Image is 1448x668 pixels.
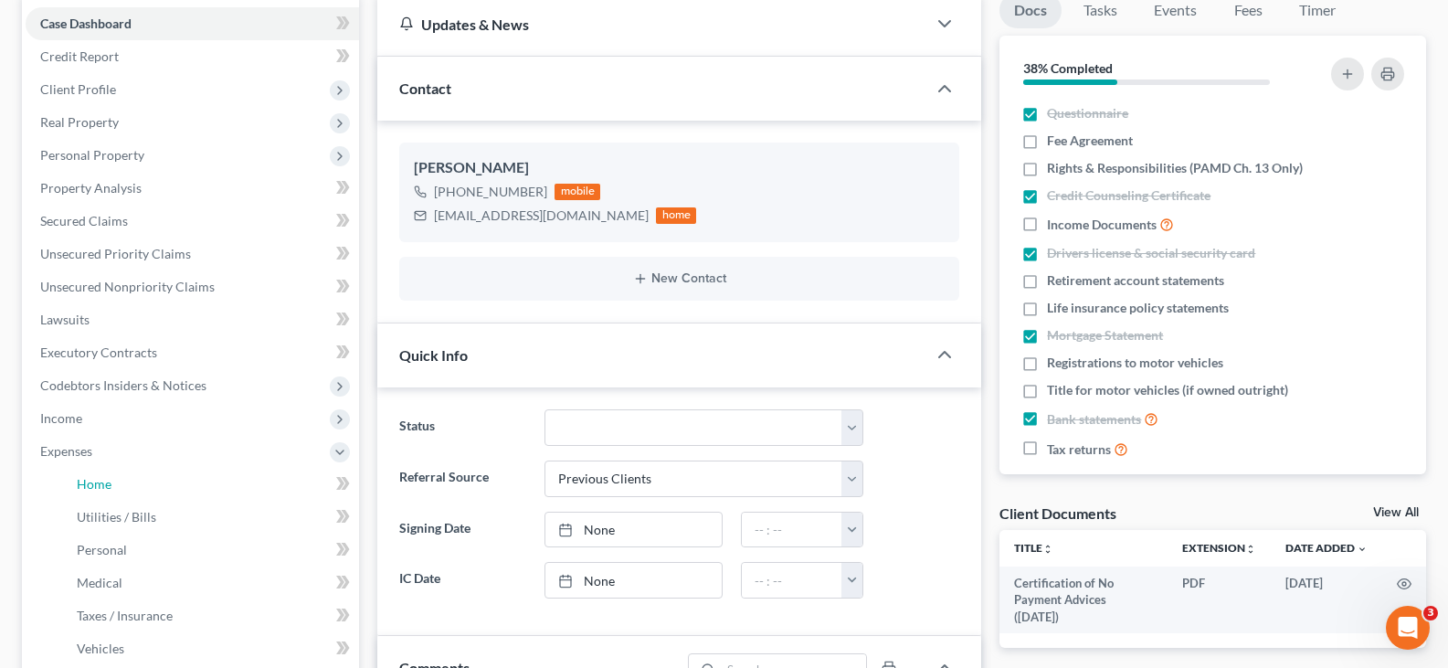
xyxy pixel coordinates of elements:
[1014,541,1053,555] a: Titleunfold_more
[742,513,842,547] input: -- : --
[1047,299,1229,317] span: Life insurance policy statements
[1271,567,1382,633] td: [DATE]
[77,641,124,656] span: Vehicles
[1357,544,1368,555] i: expand_more
[1047,381,1288,399] span: Title for motor vehicles (if owned outright)
[434,183,547,201] div: [PHONE_NUMBER]
[399,346,468,364] span: Quick Info
[62,468,359,501] a: Home
[399,15,904,34] div: Updates & News
[62,599,359,632] a: Taxes / Insurance
[26,7,359,40] a: Case Dashboard
[26,172,359,205] a: Property Analysis
[40,81,116,97] span: Client Profile
[62,534,359,567] a: Personal
[62,567,359,599] a: Medical
[555,184,600,200] div: mobile
[1047,186,1210,205] span: Credit Counseling Certificate
[40,345,157,360] span: Executory Contracts
[1047,159,1303,177] span: Rights & Responsibilities (PAMD Ch. 13 Only)
[40,312,90,327] span: Lawsuits
[77,509,156,525] span: Utilities / Bills
[1047,271,1224,290] span: Retirement account statements
[1285,541,1368,555] a: Date Added expand_more
[545,563,722,598] a: None
[1245,544,1256,555] i: unfold_more
[1182,541,1256,555] a: Extensionunfold_more
[414,157,945,179] div: [PERSON_NAME]
[40,147,144,163] span: Personal Property
[26,336,359,369] a: Executory Contracts
[40,213,128,228] span: Secured Claims
[1047,440,1111,459] span: Tax returns
[1047,326,1163,345] span: Mortgage Statement
[390,562,534,599] label: IC Date
[77,476,111,492] span: Home
[1423,606,1438,620] span: 3
[40,377,206,393] span: Codebtors Insiders & Notices
[62,501,359,534] a: Utilities / Bills
[1373,506,1419,519] a: View All
[77,575,122,590] span: Medical
[390,512,534,548] label: Signing Date
[390,409,534,446] label: Status
[1168,567,1271,633] td: PDF
[399,80,451,97] span: Contact
[26,270,359,303] a: Unsecured Nonpriority Claims
[390,461,534,497] label: Referral Source
[26,40,359,73] a: Credit Report
[1047,354,1223,372] span: Registrations to motor vehicles
[1047,244,1255,262] span: Drivers license & social security card
[434,207,649,225] div: [EMAIL_ADDRESS][DOMAIN_NAME]
[999,567,1168,633] td: Certification of No Payment Advices ([DATE])
[1386,606,1430,650] iframe: Intercom live chat
[40,114,119,130] span: Real Property
[1042,544,1053,555] i: unfold_more
[40,410,82,426] span: Income
[1047,104,1128,122] span: Questionnaire
[40,279,215,294] span: Unsecured Nonpriority Claims
[26,303,359,336] a: Lawsuits
[77,542,127,557] span: Personal
[62,632,359,665] a: Vehicles
[742,563,842,598] input: -- : --
[414,271,945,286] button: New Contact
[656,207,696,224] div: home
[1047,216,1157,234] span: Income Documents
[77,608,173,623] span: Taxes / Insurance
[1023,60,1113,76] strong: 38% Completed
[1047,410,1141,429] span: Bank statements
[40,180,142,196] span: Property Analysis
[40,443,92,459] span: Expenses
[26,238,359,270] a: Unsecured Priority Claims
[545,513,722,547] a: None
[1047,132,1133,150] span: Fee Agreement
[40,16,132,31] span: Case Dashboard
[40,246,191,261] span: Unsecured Priority Claims
[999,504,1116,523] div: Client Documents
[40,48,119,64] span: Credit Report
[26,205,359,238] a: Secured Claims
